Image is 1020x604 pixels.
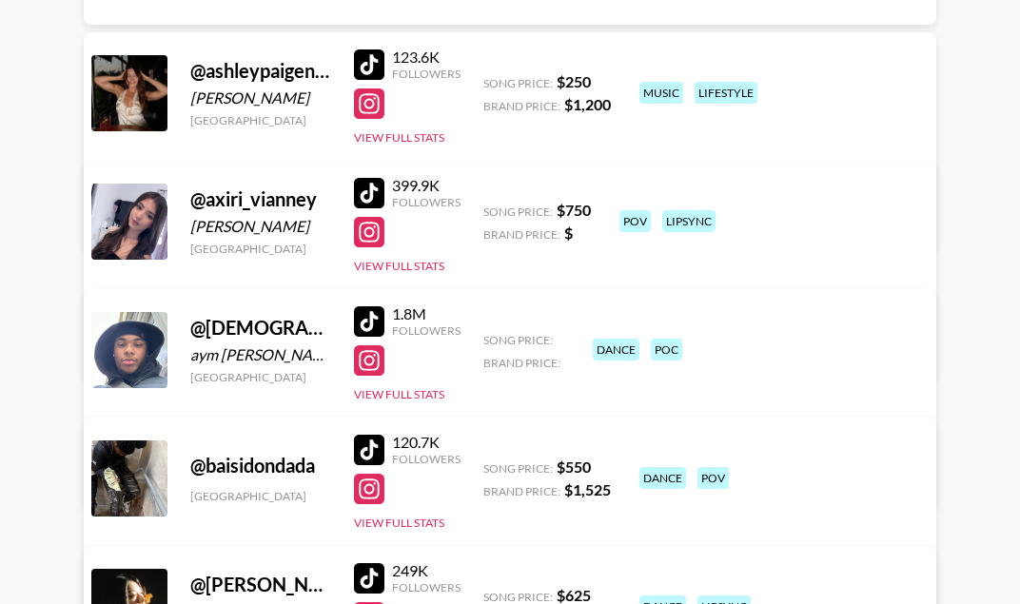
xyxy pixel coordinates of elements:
[697,467,729,489] div: pov
[557,201,591,219] strong: $ 750
[483,484,560,498] span: Brand Price:
[190,489,331,503] div: [GEOGRAPHIC_DATA]
[392,433,461,452] div: 120.7K
[392,304,461,323] div: 1.8M
[564,480,611,498] strong: $ 1,525
[354,259,444,273] button: View Full Stats
[392,195,461,209] div: Followers
[662,210,716,232] div: lipsync
[190,370,331,384] div: [GEOGRAPHIC_DATA]
[483,99,560,113] span: Brand Price:
[190,242,331,256] div: [GEOGRAPHIC_DATA]
[695,82,757,104] div: lifestyle
[564,95,611,113] strong: $ 1,200
[190,217,331,236] div: [PERSON_NAME]
[557,72,591,90] strong: $ 250
[483,227,560,242] span: Brand Price:
[593,339,639,360] div: dance
[651,339,682,360] div: poc
[639,82,683,104] div: music
[392,452,461,466] div: Followers
[354,516,444,530] button: View Full Stats
[392,561,461,580] div: 249K
[639,467,686,489] div: dance
[190,573,331,596] div: @ [PERSON_NAME][DOMAIN_NAME]_
[392,48,461,67] div: 123.6K
[190,187,331,211] div: @ axiri_vianney
[483,461,553,476] span: Song Price:
[483,205,553,219] span: Song Price:
[483,76,553,90] span: Song Price:
[557,458,591,476] strong: $ 550
[354,387,444,401] button: View Full Stats
[557,586,591,604] strong: $ 625
[619,210,651,232] div: pov
[190,59,331,83] div: @ ashleypaigenicholson
[190,88,331,107] div: [PERSON_NAME]
[483,590,553,604] span: Song Price:
[354,130,444,145] button: View Full Stats
[190,345,331,364] div: aym [PERSON_NAME]
[190,454,331,477] div: @ baisidondada
[483,333,553,347] span: Song Price:
[190,316,331,340] div: @ [DEMOGRAPHIC_DATA]
[392,176,461,195] div: 399.9K
[392,67,461,81] div: Followers
[564,224,573,242] strong: $
[392,580,461,594] div: Followers
[392,323,461,338] div: Followers
[483,356,560,370] span: Brand Price:
[190,113,331,127] div: [GEOGRAPHIC_DATA]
